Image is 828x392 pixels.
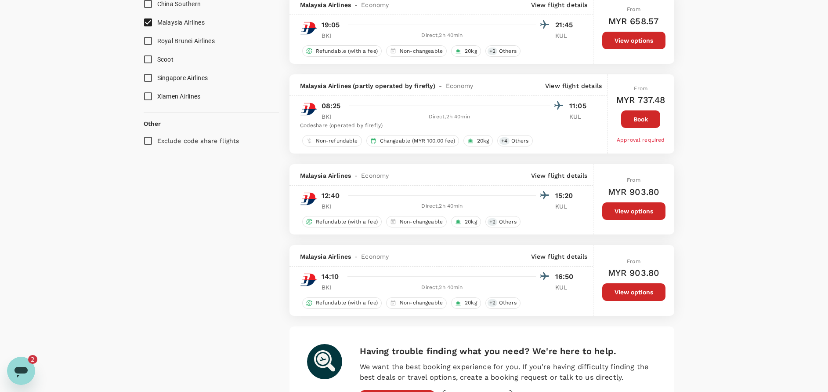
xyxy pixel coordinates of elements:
[351,252,361,261] span: -
[300,171,351,180] span: Malaysia Airlines
[360,362,657,383] p: We want the best booking experience for you. If you're having difficulty finding the best deals o...
[302,135,362,147] div: Non-refundable
[488,48,497,55] span: + 2
[157,0,201,7] span: China Southern
[627,258,640,264] span: From
[322,202,343,211] p: BKI
[157,136,239,145] p: Exclude code share flights
[157,93,201,100] span: Xiamen Airlines
[312,218,381,226] span: Refundable (with a fee)
[312,137,362,145] span: Non-refundable
[349,283,536,292] div: Direct , 2h 40min
[545,81,602,90] p: View flight details
[366,135,459,147] div: Changeable (MYR 100.00 fee)
[627,177,640,183] span: From
[488,299,497,307] span: + 2
[555,20,577,30] p: 21:45
[300,271,318,289] img: MH
[312,299,381,307] span: Refundable (with a fee)
[555,283,577,292] p: KUL
[634,85,647,92] span: From
[322,101,341,111] p: 08:25
[435,81,445,90] span: -
[463,135,493,147] div: 20kg
[322,20,340,30] p: 19:05
[376,137,459,145] span: Changeable (MYR 100.00 fee)
[322,283,343,292] p: BKI
[351,0,361,9] span: -
[386,216,447,227] div: Non-changeable
[495,48,520,55] span: Others
[300,0,351,9] span: Malaysia Airlines
[451,45,481,57] div: 20kg
[461,48,481,55] span: 20kg
[361,0,389,9] span: Economy
[300,121,592,130] div: Codeshare (operated by firefly)
[627,6,640,12] span: From
[555,271,577,282] p: 16:50
[616,93,665,107] h6: MYR 737.48
[608,14,659,28] h6: MYR 658.57
[497,135,532,147] div: +4Others
[555,191,577,201] p: 15:20
[569,101,591,111] p: 11:05
[488,218,497,226] span: + 2
[144,119,161,128] p: Other
[322,191,340,201] p: 12:40
[396,218,446,226] span: Non-changeable
[349,113,550,121] div: Direct , 2h 40min
[302,297,382,309] div: Refundable (with a fee)
[555,31,577,40] p: KUL
[499,137,509,145] span: + 4
[157,19,205,26] span: Malaysia Airlines
[312,48,381,55] span: Refundable (with a fee)
[157,56,174,63] span: Scoot
[349,202,536,211] div: Direct , 2h 40min
[461,218,481,226] span: 20kg
[360,344,657,358] h6: Having trouble finding what you need? We're here to help.
[508,137,532,145] span: Others
[569,112,591,121] p: KUL
[322,31,343,40] p: BKI
[485,45,521,57] div: +2Others
[617,137,665,143] span: Approval required
[386,297,447,309] div: Non-changeable
[322,112,343,121] p: BKI
[602,32,665,49] button: View options
[157,37,215,44] span: Royal Brunei Airlines
[602,283,665,301] button: View options
[302,45,382,57] div: Refundable (with a fee)
[300,81,436,90] span: Malaysia Airlines (partly operated by firefly)
[157,74,208,81] span: Singapore Airlines
[361,171,389,180] span: Economy
[300,252,351,261] span: Malaysia Airlines
[446,81,474,90] span: Economy
[396,299,446,307] span: Non-changeable
[485,297,521,309] div: +2Others
[451,216,481,227] div: 20kg
[302,216,382,227] div: Refundable (with a fee)
[531,171,588,180] p: View flight details
[300,100,318,118] img: MH
[451,297,481,309] div: 20kg
[621,110,660,128] button: Book
[351,171,361,180] span: -
[531,0,588,9] p: View flight details
[300,190,318,208] img: MH
[608,266,660,280] h6: MYR 903.80
[474,137,493,145] span: 20kg
[300,19,318,37] img: MH
[28,355,46,364] iframe: Number of unread messages
[555,202,577,211] p: KUL
[396,48,446,55] span: Non-changeable
[386,45,447,57] div: Non-changeable
[495,218,520,226] span: Others
[349,31,536,40] div: Direct , 2h 40min
[461,299,481,307] span: 20kg
[495,299,520,307] span: Others
[531,252,588,261] p: View flight details
[608,185,660,199] h6: MYR 903.80
[485,216,521,227] div: +2Others
[361,252,389,261] span: Economy
[602,202,665,220] button: View options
